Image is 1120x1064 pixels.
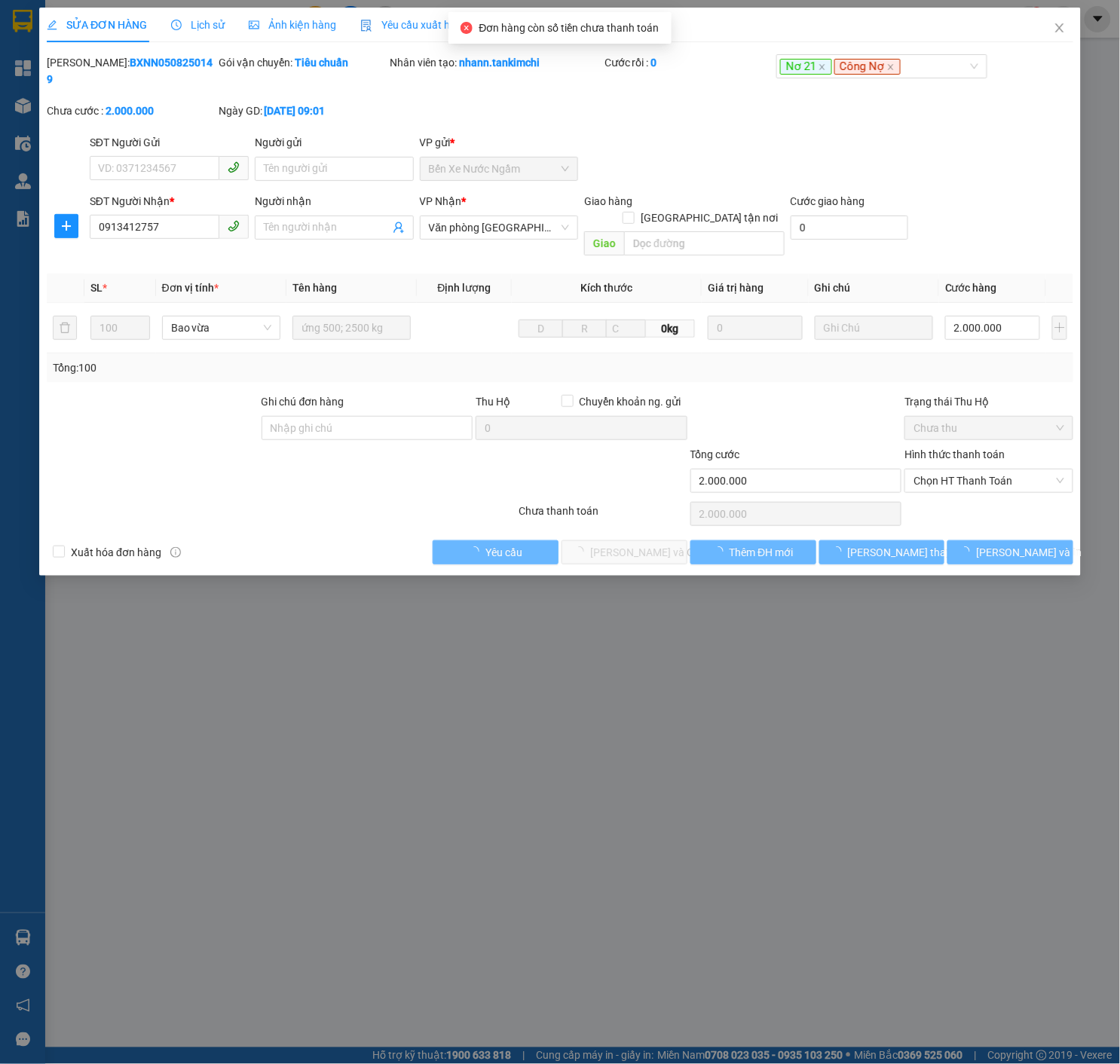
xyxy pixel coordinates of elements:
[476,396,510,408] span: Thu Hộ
[959,546,976,557] span: loading
[47,57,213,85] b: BXNN0508250149
[228,220,240,232] span: phone
[265,105,326,117] b: [DATE] 09:01
[433,540,558,564] button: Yêu cầu
[47,20,57,30] span: edit
[713,546,730,557] span: loading
[90,134,249,151] div: SĐT Người Gửi
[708,282,763,294] span: Giá trị hàng
[360,20,372,32] img: icon
[47,102,216,119] div: Chưa cước :
[90,282,103,294] span: SL
[390,54,601,71] div: Nhân viên tạo:
[393,222,405,234] span: user-add
[53,316,77,340] button: delete
[730,544,794,561] span: Thêm ĐH mới
[831,546,848,557] span: loading
[1052,316,1067,340] button: plus
[887,63,895,71] span: close
[519,320,563,338] input: D
[90,193,249,209] div: SĐT Người Nhận
[47,19,147,31] span: SỬA ĐƠN HÀNG
[584,195,632,207] span: Giao hàng
[249,19,336,31] span: Ảnh kiện hàng
[479,22,659,34] span: Đơn hàng còn số tiền chưa thanh toán
[262,416,473,440] input: Ghi chú đơn hàng
[438,282,491,294] span: Định lượng
[228,161,240,173] span: phone
[904,448,1005,460] label: Hình thức thanh toán
[708,316,803,340] input: 0
[791,195,865,207] label: Cước giao hàng
[292,316,411,340] input: VD: Bàn, Ghế
[819,540,945,564] button: [PERSON_NAME] thay đổi
[562,320,607,338] input: R
[162,282,219,294] span: Đơn vị tính
[249,20,259,30] span: picture
[574,393,687,410] span: Chuyển khoản ng. gửi
[461,22,473,34] span: close-circle
[469,546,485,557] span: loading
[624,231,785,255] input: Dọc đường
[791,216,908,240] input: Cước giao hàng
[255,134,414,151] div: Người gửi
[651,57,657,69] b: 0
[292,282,337,294] span: Tên hàng
[219,54,387,71] div: Gói vận chuyển:
[913,469,1064,492] span: Chọn HT Thanh Toán
[429,216,570,239] span: Văn phòng Đà Nẵng
[1054,22,1066,34] span: close
[106,105,154,117] b: 2.000.000
[171,316,271,339] span: Bao vừa
[47,54,216,87] div: [PERSON_NAME]:
[54,214,78,238] button: plus
[690,540,816,564] button: Thêm ĐH mới
[459,57,540,69] b: nhann.tankimchi
[420,195,462,207] span: VP Nhận
[562,540,687,564] button: [PERSON_NAME] và Giao hàng
[53,359,433,376] div: Tổng: 100
[170,547,181,558] span: info-circle
[635,209,785,226] span: [GEOGRAPHIC_DATA] tận nơi
[255,193,414,209] div: Người nhận
[809,274,939,303] th: Ghi chú
[646,320,695,338] span: 0kg
[171,19,225,31] span: Lịch sử
[1039,8,1081,50] button: Close
[262,396,344,408] label: Ghi chú đơn hàng
[834,59,901,75] span: Công Nợ
[295,57,349,69] b: Tiêu chuẩn
[690,448,740,460] span: Tổng cước
[485,544,522,561] span: Yêu cầu
[604,54,773,71] div: Cước rồi :
[581,282,633,294] span: Kích thước
[904,393,1073,410] div: Trạng thái Thu Hộ
[429,157,570,180] span: Bến Xe Nước Ngầm
[976,544,1082,561] span: [PERSON_NAME] và In
[584,231,624,255] span: Giao
[171,20,182,30] span: clock-circle
[420,134,579,151] div: VP gửi
[848,544,969,561] span: [PERSON_NAME] thay đổi
[819,63,826,71] span: close
[65,544,167,561] span: Xuất hóa đơn hàng
[913,417,1064,439] span: Chưa thu
[360,19,519,31] span: Yêu cầu xuất hóa đơn điện tử
[517,503,689,529] div: Chưa thanh toán
[606,320,646,338] input: C
[815,316,933,340] input: Ghi Chú
[780,59,832,75] span: Nơ 21
[219,102,387,119] div: Ngày GD:
[945,282,997,294] span: Cước hàng
[947,540,1073,564] button: [PERSON_NAME] và In
[55,220,78,232] span: plus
